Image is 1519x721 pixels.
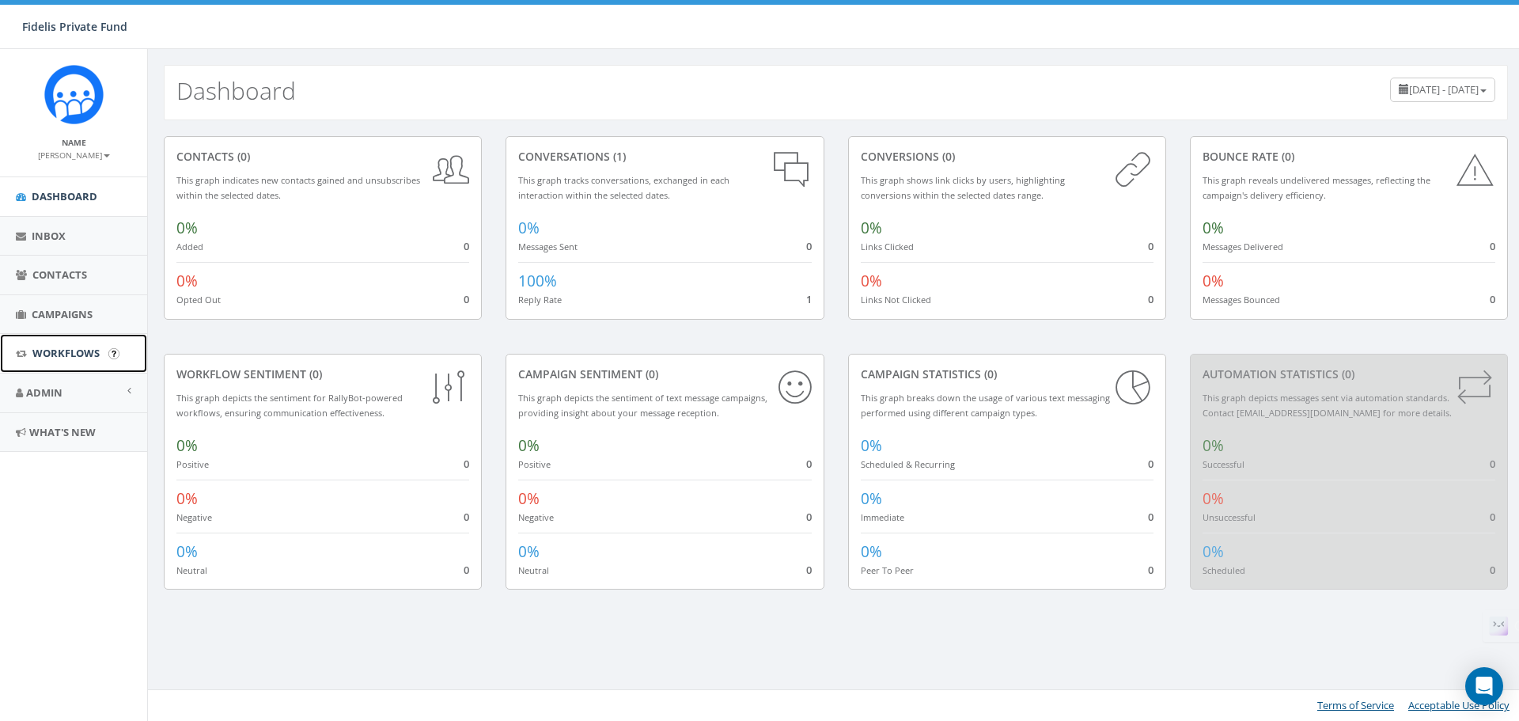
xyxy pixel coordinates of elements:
span: 0 [806,563,812,577]
span: [DATE] - [DATE] [1409,82,1479,97]
small: Positive [176,458,209,470]
span: Inbox [32,229,66,243]
div: Bounce Rate [1203,149,1495,165]
small: Immediate [861,511,904,523]
span: Campaigns [32,307,93,321]
div: conversions [861,149,1153,165]
a: Terms of Service [1317,698,1394,712]
small: This graph depicts the sentiment of text message campaigns, providing insight about your message ... [518,392,767,419]
div: Workflow Sentiment [176,366,469,382]
span: 0 [464,510,469,524]
span: What's New [29,425,96,439]
small: This graph shows link clicks by users, highlighting conversions within the selected dates range. [861,174,1065,201]
small: Messages Delivered [1203,241,1283,252]
a: [PERSON_NAME] [38,147,110,161]
span: 0% [861,541,882,562]
img: Rally_Corp_Icon.png [44,65,104,124]
span: 0% [1203,541,1224,562]
small: Links Not Clicked [861,294,931,305]
span: 0 [1490,239,1495,253]
span: 0 [464,563,469,577]
span: Dashboard [32,189,97,203]
div: Campaign Statistics [861,366,1153,382]
span: 0% [518,435,540,456]
span: 0 [464,292,469,306]
span: 0 [464,457,469,471]
small: This graph reveals undelivered messages, reflecting the campaign's delivery efficiency. [1203,174,1430,201]
span: Fidelis Private Fund [22,19,127,34]
span: (0) [642,366,658,381]
span: 0 [1148,292,1153,306]
span: (0) [1278,149,1294,164]
span: 0% [1203,435,1224,456]
span: Workflows [32,346,100,360]
span: 0 [464,239,469,253]
span: (0) [306,366,322,381]
span: 0% [861,218,882,238]
span: 0% [518,541,540,562]
small: Negative [176,511,212,523]
span: 0 [806,457,812,471]
div: Automation Statistics [1203,366,1495,382]
small: This graph depicts the sentiment for RallyBot-powered workflows, ensuring communication effective... [176,392,403,419]
a: Acceptable Use Policy [1408,698,1510,712]
span: 0 [1490,510,1495,524]
small: This graph tracks conversations, exchanged in each interaction within the selected dates. [518,174,729,201]
span: 100% [518,271,557,291]
span: 0% [1203,488,1224,509]
small: Successful [1203,458,1244,470]
span: 0 [1148,563,1153,577]
small: This graph indicates new contacts gained and unsubscribes within the selected dates. [176,174,420,201]
span: (0) [1339,366,1354,381]
small: Reply Rate [518,294,562,305]
small: This graph breaks down the usage of various text messaging performed using different campaign types. [861,392,1110,419]
span: (0) [939,149,955,164]
small: Name [62,137,86,148]
span: 0 [1148,457,1153,471]
span: 0% [518,488,540,509]
small: Added [176,241,203,252]
small: Messages Sent [518,241,578,252]
small: Negative [518,511,554,523]
span: (1) [610,149,626,164]
span: 0 [1148,239,1153,253]
small: Positive [518,458,551,470]
span: 0% [518,218,540,238]
span: 0% [176,218,198,238]
small: [PERSON_NAME] [38,150,110,161]
small: Messages Bounced [1203,294,1280,305]
span: 0% [176,541,198,562]
span: (0) [234,149,250,164]
span: 0 [1490,457,1495,471]
span: 0 [806,510,812,524]
div: contacts [176,149,469,165]
span: Contacts [32,268,87,282]
small: Peer To Peer [861,564,914,576]
div: Open Intercom Messenger [1465,667,1503,705]
span: 0 [1490,563,1495,577]
span: 0 [1490,292,1495,306]
span: 0% [176,488,198,509]
span: 0% [861,488,882,509]
span: 0% [1203,218,1224,238]
input: Submit [108,348,119,359]
small: Neutral [176,564,207,576]
div: conversations [518,149,811,165]
span: 0% [176,271,198,291]
span: 0% [176,435,198,456]
small: Scheduled [1203,564,1245,576]
span: 0% [861,271,882,291]
small: Opted Out [176,294,221,305]
div: Campaign Sentiment [518,366,811,382]
small: Scheduled & Recurring [861,458,955,470]
span: 0 [806,239,812,253]
small: Links Clicked [861,241,914,252]
small: This graph depicts messages sent via automation standards. Contact [EMAIL_ADDRESS][DOMAIN_NAME] f... [1203,392,1452,419]
span: Admin [26,385,63,400]
span: 1 [806,292,812,306]
span: 0% [861,435,882,456]
small: Neutral [518,564,549,576]
span: (0) [981,366,997,381]
small: Unsuccessful [1203,511,1256,523]
span: 0 [1148,510,1153,524]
